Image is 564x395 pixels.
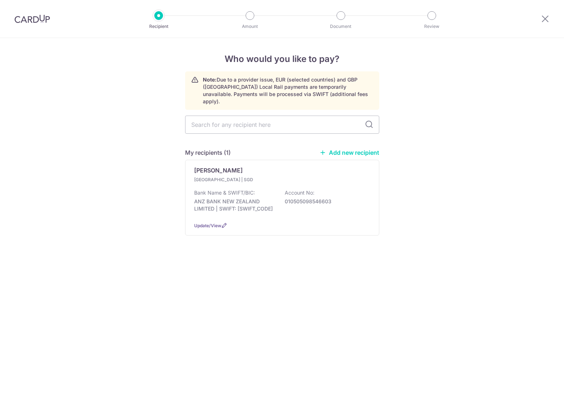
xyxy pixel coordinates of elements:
[194,223,221,228] a: Update/View
[132,23,185,30] p: Recipient
[194,176,280,183] p: [GEOGRAPHIC_DATA] | SGD
[194,166,243,175] p: [PERSON_NAME]
[319,149,379,156] a: Add new recipient
[223,23,277,30] p: Amount
[185,116,379,134] input: Search for any recipient here
[405,23,459,30] p: Review
[14,14,50,23] img: CardUp
[285,189,314,196] p: Account No:
[314,23,368,30] p: Document
[185,53,379,66] h4: Who would you like to pay?
[203,76,373,105] p: Due to a provider issue, EUR (selected countries) and GBP ([GEOGRAPHIC_DATA]) Local Rail payments...
[285,198,366,205] p: 010505098546603
[203,76,217,83] strong: Note:
[194,198,275,212] p: ANZ BANK NEW ZEALAND LIMITED | SWIFT: [SWIFT_CODE]
[194,189,255,196] p: Bank Name & SWIFT/BIC:
[185,148,231,157] h5: My recipients (1)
